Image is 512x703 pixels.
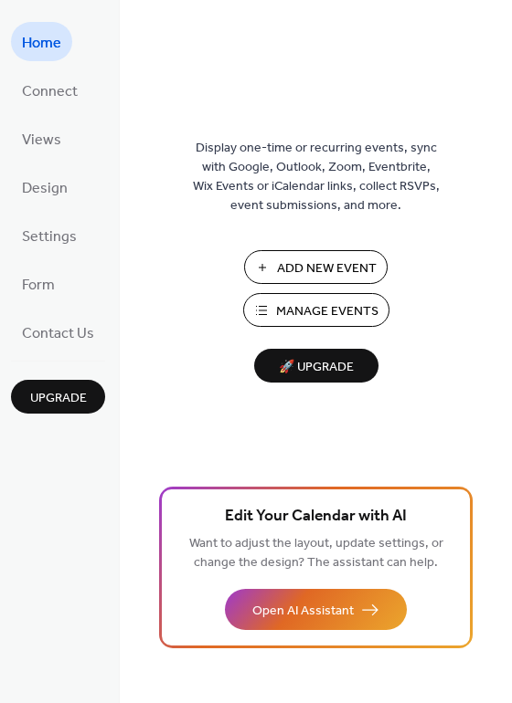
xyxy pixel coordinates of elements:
[243,293,389,327] button: Manage Events
[22,78,78,106] span: Connect
[265,355,368,380] span: 🚀 Upgrade
[11,312,105,351] a: Contact Us
[22,126,61,154] span: Views
[11,215,88,255] a: Settings
[277,259,377,278] span: Add New Event
[225,589,407,630] button: Open AI Assistant
[254,349,379,383] button: 🚀 Upgrade
[22,320,94,348] span: Contact Us
[225,504,407,530] span: Edit Your Calendar with AI
[22,271,55,299] span: Form
[22,29,61,58] span: Home
[11,70,89,110] a: Connect
[11,167,79,206] a: Design
[22,223,77,251] span: Settings
[11,380,105,414] button: Upgrade
[189,531,443,575] span: Want to adjust the layout, update settings, or change the design? The assistant can help.
[11,22,72,61] a: Home
[276,302,379,321] span: Manage Events
[11,264,66,303] a: Form
[30,389,87,408] span: Upgrade
[193,139,440,215] span: Display one-time or recurring events, sync with Google, Outlook, Zoom, Eventbrite, Wix Events or ...
[252,602,354,621] span: Open AI Assistant
[11,119,72,158] a: Views
[244,250,388,284] button: Add New Event
[22,174,68,203] span: Design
